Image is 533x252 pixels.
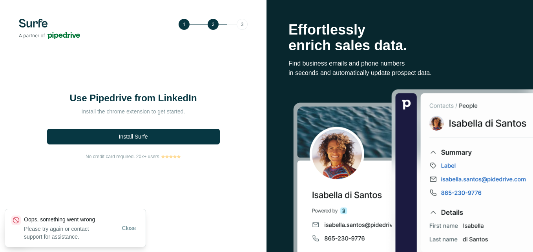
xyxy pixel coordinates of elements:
p: in seconds and automatically update prospect data. [288,68,511,78]
p: Find business emails and phone numbers [288,59,511,68]
span: Close [122,224,136,232]
h1: Use Pipedrive from LinkedIn [55,92,212,104]
p: Please try again or contact support for assistance. [24,225,112,241]
p: enrich sales data. [288,38,511,53]
p: Install the chrome extension to get started. [55,108,212,115]
span: No credit card required. 20k+ users [86,153,159,160]
img: Step 2 [179,19,248,30]
img: Surfe Stock Photo - Selling good vibes [293,88,533,252]
img: Surfe's logo [19,19,80,39]
button: Install Surfe [47,129,220,144]
span: Install Surfe [119,133,148,141]
p: Effortlessly [288,22,511,38]
p: Oops, something went wrong [24,215,112,223]
button: Close [117,221,142,235]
